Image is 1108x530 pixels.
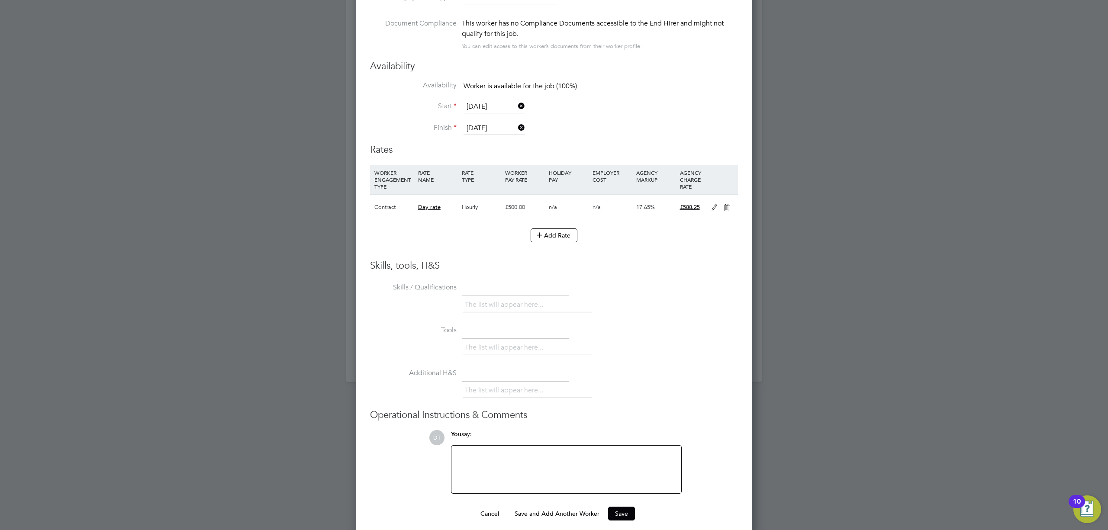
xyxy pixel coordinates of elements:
[370,123,457,132] label: Finish
[1073,501,1081,513] div: 10
[451,430,461,438] span: You
[549,203,557,211] span: n/a
[465,385,547,396] li: The list will appear here...
[370,369,457,378] label: Additional H&S
[416,165,460,187] div: RATE NAME
[1073,495,1101,523] button: Open Resource Center, 10 new notifications
[462,41,642,51] div: You can edit access to this worker’s documents from their worker profile.
[464,82,577,90] span: Worker is available for the job (100%)
[531,228,577,242] button: Add Rate
[593,203,601,211] span: n/a
[636,203,655,211] span: 17.65%
[370,283,457,292] label: Skills / Qualifications
[503,165,547,187] div: WORKER PAY RATE
[678,165,707,194] div: AGENCY CHARGE RATE
[451,430,682,445] div: say:
[462,18,738,39] div: This worker has no Compliance Documents accessible to the End Hirer and might not qualify for thi...
[634,165,678,187] div: AGENCY MARKUP
[503,195,547,220] div: £500.00
[680,203,700,211] span: £588.25
[370,260,738,272] h3: Skills, tools, H&S
[372,165,416,194] div: WORKER ENGAGEMENT TYPE
[370,144,738,156] h3: Rates
[547,165,590,187] div: HOLIDAY PAY
[429,430,444,445] span: DT
[465,299,547,311] li: The list will appear here...
[465,342,547,353] li: The list will appear here...
[370,60,738,73] h3: Availability
[590,165,634,187] div: EMPLOYER COST
[508,507,606,520] button: Save and Add Another Worker
[372,195,416,220] div: Contract
[460,195,503,220] div: Hourly
[370,102,457,111] label: Start
[370,18,457,50] label: Document Compliance
[464,122,525,135] input: Select one
[370,326,457,335] label: Tools
[473,507,506,520] button: Cancel
[370,81,457,90] label: Availability
[464,100,525,113] input: Select one
[418,203,441,211] span: Day rate
[370,409,738,421] h3: Operational Instructions & Comments
[608,507,635,520] button: Save
[460,165,503,187] div: RATE TYPE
